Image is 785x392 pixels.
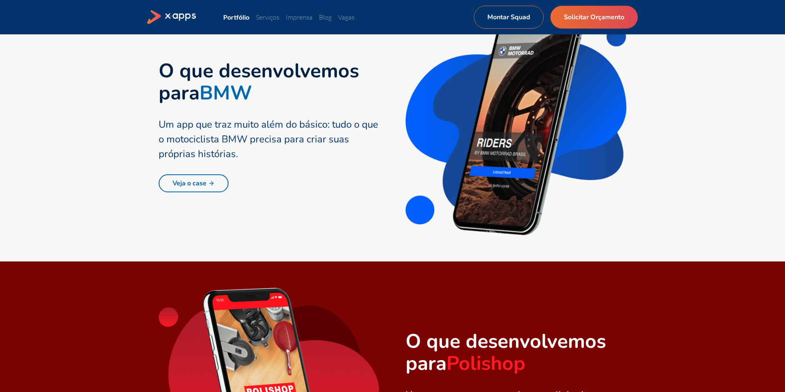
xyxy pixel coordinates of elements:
[338,13,354,21] a: Vagas
[550,6,638,29] a: Solicitar Orçamento
[200,79,252,106] strong: BMW
[159,117,379,161] div: Um app que traz muito além do básico: tudo o que o motociclista BMW precisa para criar suas própr...
[474,6,544,29] a: Montar Squad
[406,17,626,235] img: Aplicativo da BMW
[223,13,249,21] a: Portfólio
[159,60,379,104] h2: O que desenvolvemos para
[406,330,626,374] h2: O que desenvolvemos para
[319,13,332,21] a: Blog
[256,13,279,21] a: Serviços
[159,174,229,192] a: Veja o case
[446,350,525,377] strong: Polishop
[286,13,312,21] a: Imprensa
